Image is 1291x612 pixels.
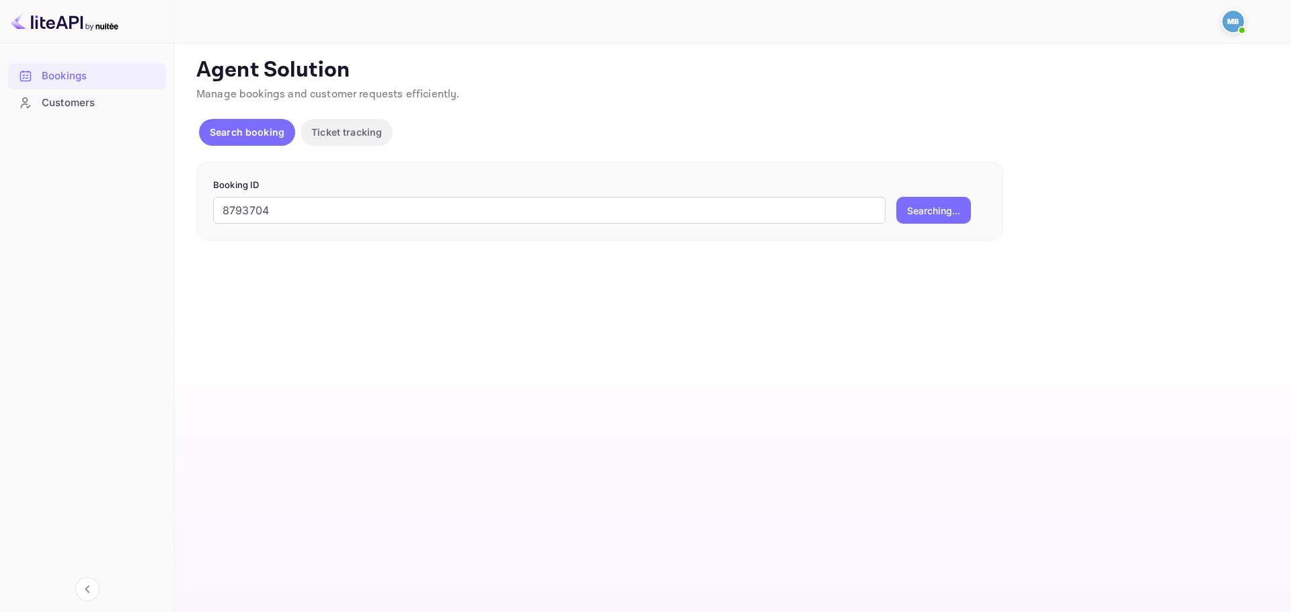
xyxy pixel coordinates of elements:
div: Bookings [42,69,159,84]
input: Enter Booking ID (e.g., 63782194) [213,197,886,224]
div: Bookings [8,63,166,89]
p: Search booking [210,125,284,139]
img: Mohcine Belkhir [1222,11,1244,32]
button: Collapse navigation [75,577,100,601]
div: Customers [42,95,159,111]
p: Agent Solution [196,57,1267,84]
button: Searching... [896,197,971,224]
span: Manage bookings and customer requests efficiently. [196,87,460,101]
div: Customers [8,90,166,116]
a: Bookings [8,63,166,88]
p: Booking ID [213,179,986,192]
a: Customers [8,90,166,115]
p: Ticket tracking [311,125,382,139]
img: LiteAPI logo [11,11,118,32]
